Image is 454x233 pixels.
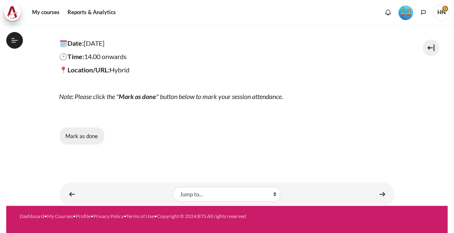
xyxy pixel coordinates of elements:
strong: 🗓️Date: [60,39,84,47]
strong: 📍Location/URL: [60,66,110,74]
button: Languages [417,6,430,19]
a: Copyright © 2024 BTS All rights reserved [157,213,246,219]
img: Level #4 [399,5,413,20]
div: Show notification window with no new notifications [382,6,394,19]
a: User menu [433,4,450,21]
em: Note: Please click the " " button below to mark your session attendance. [60,92,283,100]
a: ◄ Lesson 10 STAR Application [64,186,80,202]
a: Privacy Policy [93,213,124,219]
a: Architeck Architeck [4,4,25,21]
a: My Courses [47,213,73,219]
span: HN [433,4,450,21]
iframe: Join Your Learning Lab Session #2 [60,157,395,158]
div: • • • • • [20,213,434,220]
a: Level #4 [395,5,417,20]
a: Terms of Use [126,213,154,219]
p: [DATE] [60,38,351,48]
img: Architeck [7,6,18,19]
a: Dashboard [20,213,44,219]
strong: 🕑Time: [60,52,85,60]
a: Time to Meet with and Brief Your Boss #2 ► [374,186,391,202]
button: Mark Join Your Learning Lab Session #2 as done [60,127,105,145]
a: Reports & Analytics [65,4,119,21]
a: My courses [29,4,62,21]
strong: Mark as done [119,92,157,100]
span: 14.00 onwards [85,52,127,60]
span: Hybrid [60,66,130,74]
a: Profile [76,213,90,219]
